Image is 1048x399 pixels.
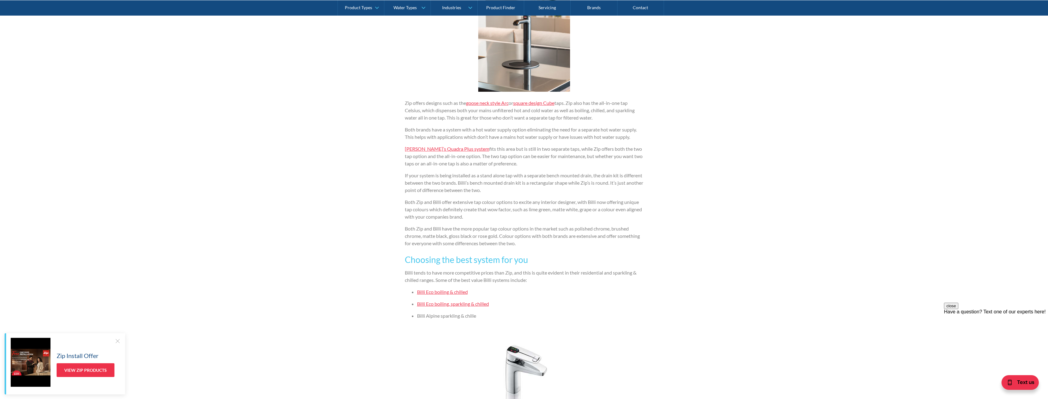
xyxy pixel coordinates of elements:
[405,269,643,284] p: Billi tends to have more competitive prices than Zip, and this is quite evident in their resident...
[442,5,461,10] div: Industries
[987,368,1048,399] iframe: podium webchat widget bubble
[11,338,50,387] img: Zip Install Offer
[393,5,417,10] div: Water Types
[405,145,643,167] p: fits this area but is still in two separate taps, while Zip offers both the two tap option and th...
[405,198,643,220] p: Both Zip and Billi offer extensive tap colour options to excite any interior designer, with Billi...
[417,312,643,320] li: Billi Alpine sparkling & chille
[944,303,1048,376] iframe: podium webchat widget prompt
[513,100,554,106] a: square design Cube
[405,172,643,194] p: If your system is being installed as a stand alone tap with a separate bench mounted drain, the d...
[405,253,643,266] h3: Choosing the best system for you
[417,289,468,295] a: Billi Eco boiling & chilled
[405,146,489,152] a: [PERSON_NAME]’s Quadra Plus system
[405,225,643,247] p: Both Zip and Billi have the more popular tap colour options in the market such as polished chrome...
[417,301,489,307] a: Billi Eco boiling, sparkling & chilled
[57,351,99,360] h5: Zip Install Offer
[345,5,372,10] div: Product Types
[57,363,114,377] a: View Zip Products
[405,99,643,121] p: Zip offers designs such as the or taps. Zip also has the all-in-one tap Celsius, which dispenses ...
[466,100,509,106] a: goose neck style Arc
[405,126,643,141] p: Both brands have a system with a hot water supply option eliminating the need for a separate hot ...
